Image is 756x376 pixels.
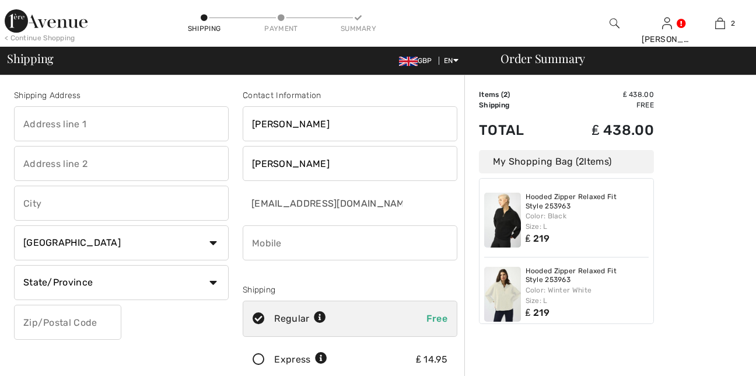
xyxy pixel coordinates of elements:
div: Payment [264,23,299,34]
input: Zip/Postal Code [14,305,121,340]
td: Items ( ) [479,89,552,100]
div: Shipping [243,284,457,296]
img: search the website [610,16,619,30]
a: Sign In [662,18,672,29]
input: Mobile [243,225,457,260]
td: ₤ 438.00 [552,89,654,100]
span: 2 [731,18,735,29]
div: < Continue Shopping [5,33,75,43]
input: Address line 2 [14,146,229,181]
span: Free [426,313,447,324]
div: Color: Winter White Size: L [526,285,649,306]
td: ₤ 438.00 [552,110,654,150]
div: My Shopping Bag ( Items) [479,150,654,173]
a: Hooded Zipper Relaxed Fit Style 253963 [526,267,649,285]
td: Shipping [479,100,552,110]
span: GBP [399,57,437,65]
input: Address line 1 [14,106,229,141]
input: First name [243,106,457,141]
div: Summary [341,23,376,34]
img: Hooded Zipper Relaxed Fit Style 253963 [484,267,521,322]
td: Free [552,100,654,110]
a: Hooded Zipper Relaxed Fit Style 253963 [526,193,649,211]
img: My Bag [715,16,725,30]
div: Regular [274,312,326,326]
img: Hooded Zipper Relaxed Fit Style 253963 [484,193,521,248]
td: Total [479,110,552,150]
span: 2 [579,156,584,167]
div: Shipping [187,23,222,34]
img: 1ère Avenue [5,9,87,33]
input: City [14,186,229,221]
span: Shipping [7,53,54,64]
img: My Info [662,16,672,30]
span: EN [444,57,459,65]
div: Color: Black Size: L [526,211,649,232]
div: ₤ 14.95 [416,353,447,367]
span: 2 [503,90,508,99]
input: Last name [243,146,457,181]
img: UK Pound [399,57,418,66]
a: 2 [694,16,746,30]
div: Order Summary [487,53,749,64]
span: ₤ 219 [526,307,549,318]
div: Express [274,353,327,367]
div: Contact Information [243,89,457,102]
input: E-mail [243,186,404,221]
span: ₤ 219 [526,233,549,244]
div: [PERSON_NAME] [642,33,694,46]
div: Shipping Address [14,89,229,102]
